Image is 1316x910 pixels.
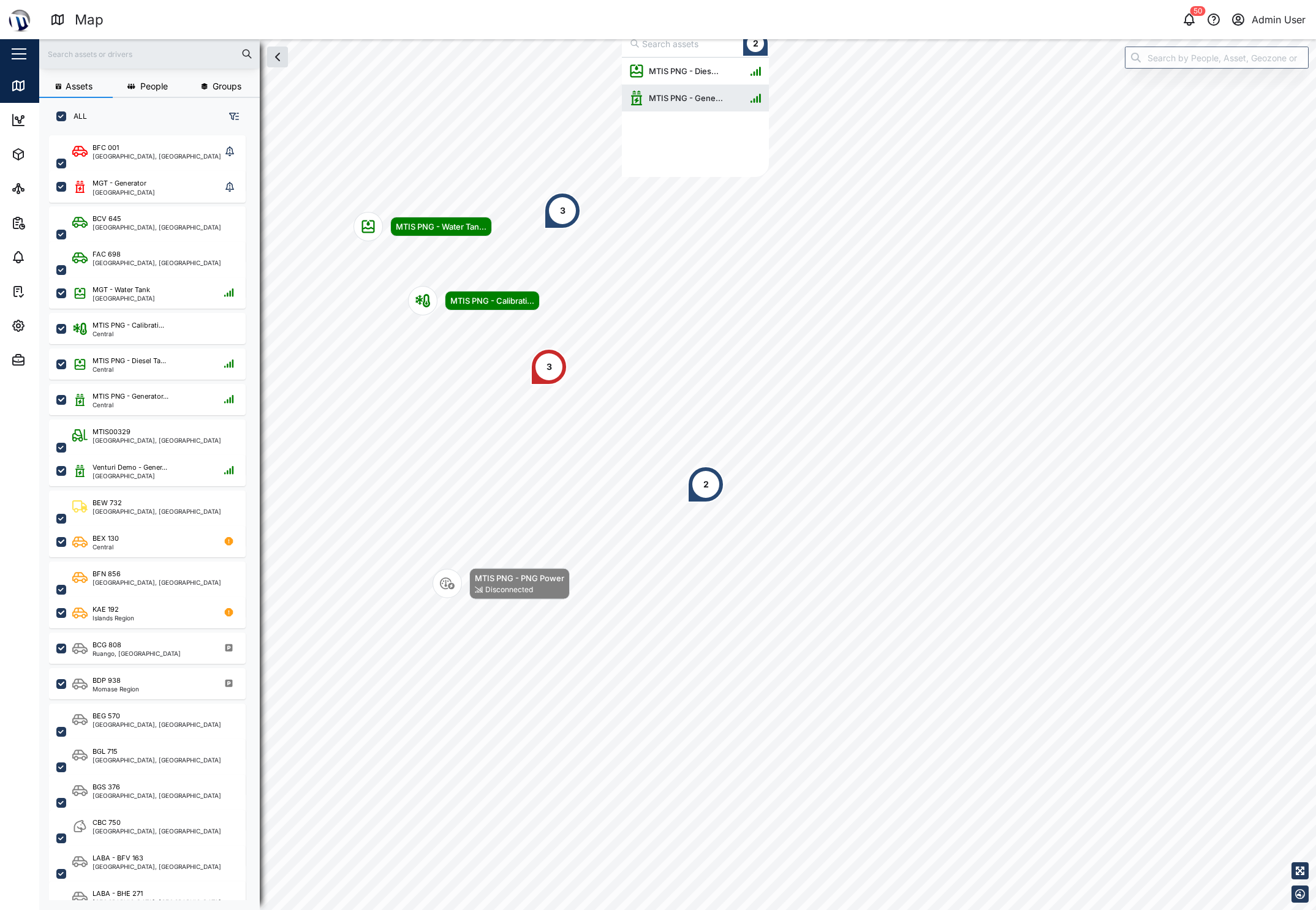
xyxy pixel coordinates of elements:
[93,746,118,757] div: BGL 715
[93,178,146,189] div: MGT - Generator
[93,533,119,544] div: BEX 130
[93,295,155,301] div: [GEOGRAPHIC_DATA]
[475,572,564,584] div: MTIS PNG - PNG Power
[49,131,259,900] div: grid
[93,615,134,621] div: Islands Region
[544,192,581,229] div: Map marker
[560,204,565,217] div: 3
[140,82,168,91] span: People
[93,437,221,443] div: [GEOGRAPHIC_DATA], [GEOGRAPHIC_DATA]
[93,818,121,828] div: CBC 750
[6,6,33,33] img: Main Logo
[32,353,68,367] div: Admin
[32,216,74,230] div: Reports
[450,295,534,307] div: MTIS PNG - Calibrati...
[531,348,567,385] div: Map marker
[687,466,724,503] div: Map marker
[93,863,221,870] div: [GEOGRAPHIC_DATA], [GEOGRAPHIC_DATA]
[408,286,540,315] div: Map marker
[93,285,150,295] div: MGT - Water Tank
[93,402,168,408] div: Central
[433,568,570,600] div: Map marker
[32,250,70,264] div: Alarms
[1230,11,1306,28] button: Admin User
[213,82,241,91] span: Groups
[627,32,769,55] input: Search assets
[93,675,121,686] div: BDP 938
[622,58,769,177] div: grid
[93,650,181,656] div: Ruango, [GEOGRAPHIC_DATA]
[93,792,221,799] div: [GEOGRAPHIC_DATA], [GEOGRAPHIC_DATA]
[39,39,1316,910] canvas: Map
[93,153,221,159] div: [GEOGRAPHIC_DATA], [GEOGRAPHIC_DATA]
[1252,12,1306,28] div: Admin User
[93,320,164,331] div: MTIS PNG - Calibrati...
[93,462,167,473] div: Venturi Demo - Gener...
[93,889,143,899] div: LABA - BHE 271
[93,853,143,863] div: LABA - BFV 163
[93,366,166,372] div: Central
[93,214,121,224] div: BCV 645
[93,498,122,508] div: BEW 732
[644,92,728,104] div: MTIS PNG - Gene...
[93,331,164,337] div: Central
[93,711,120,721] div: BEG 570
[93,828,221,834] div: [GEOGRAPHIC_DATA], [GEOGRAPHIC_DATA]
[93,686,139,692] div: Momase Region
[32,79,59,92] div: Map
[93,143,119,153] div: BFC 001
[32,285,66,298] div: Tasks
[93,544,119,550] div: Central
[753,37,758,50] div: 2
[32,182,61,195] div: Sites
[1190,6,1206,16] div: 50
[93,640,121,650] div: BCG 808
[93,224,221,230] div: [GEOGRAPHIC_DATA], [GEOGRAPHIC_DATA]
[93,604,119,615] div: KAE 192
[66,82,93,91] span: Assets
[93,473,167,479] div: [GEOGRAPHIC_DATA]
[93,189,155,195] div: [GEOGRAPHIC_DATA]
[75,9,104,31] div: Map
[93,427,130,437] div: MTIS00329
[703,478,709,491] div: 2
[32,148,70,161] div: Assets
[93,356,166,366] div: MTIS PNG - Diesel Ta...
[93,782,120,792] div: BGS 376
[66,111,87,121] label: ALL
[93,721,221,728] div: [GEOGRAPHIC_DATA], [GEOGRAPHIC_DATA]
[93,899,221,905] div: [GEOGRAPHIC_DATA], [GEOGRAPHIC_DATA]
[93,757,221,763] div: [GEOGRAPHIC_DATA], [GEOGRAPHIC_DATA]
[93,391,168,402] div: MTIS PNG - Generator...
[485,584,533,596] div: Disconnected
[93,579,221,585] div: [GEOGRAPHIC_DATA], [GEOGRAPHIC_DATA]
[93,260,221,266] div: [GEOGRAPHIC_DATA], [GEOGRAPHIC_DATA]
[93,508,221,514] div: [GEOGRAPHIC_DATA], [GEOGRAPHIC_DATA]
[396,220,486,233] div: MTIS PNG - Water Tan...
[546,360,552,374] div: 3
[47,45,252,63] input: Search assets or drivers
[93,569,121,579] div: BFN 856
[354,212,492,241] div: Map marker
[1125,47,1309,69] input: Search by People, Asset, Geozone or Place
[622,30,769,177] div: Map marker
[32,113,87,127] div: Dashboard
[32,319,75,333] div: Settings
[644,65,724,77] div: MTIS PNG - Dies...
[93,249,121,260] div: FAC 698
